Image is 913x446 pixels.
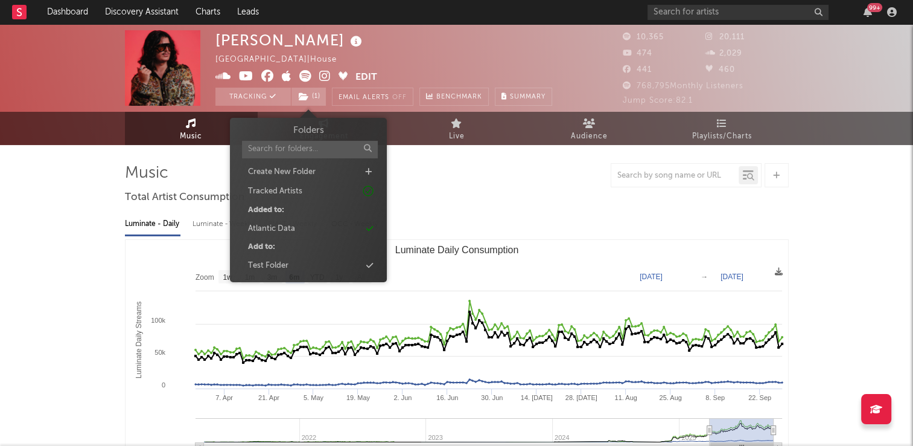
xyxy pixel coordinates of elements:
[223,273,232,282] text: 1w
[705,394,725,401] text: 8. Sep
[346,394,370,401] text: 19. May
[623,66,652,74] span: 441
[705,66,735,74] span: 460
[196,273,214,282] text: Zoom
[510,94,546,100] span: Summary
[248,223,295,235] div: Atlantic Data
[180,129,202,144] span: Music
[332,88,413,106] button: Email AlertsOff
[125,214,180,234] div: Luminate - Daily
[154,349,165,356] text: 50k
[161,381,165,389] text: 0
[248,260,288,272] div: Test Folder
[721,273,743,281] text: [DATE]
[258,112,390,145] a: Engagement
[215,88,291,106] button: Tracking
[481,394,503,401] text: 30. Jun
[151,317,165,324] text: 100k
[390,112,523,145] a: Live
[393,394,412,401] text: 2. Jun
[436,90,482,105] span: Benchmark
[291,88,326,106] span: ( 1 )
[565,394,597,401] text: 28. [DATE]
[291,88,326,106] button: (1)
[623,50,652,57] span: 474
[436,394,458,401] text: 16. Jun
[656,112,789,145] a: Playlists/Charts
[705,50,742,57] span: 2,029
[611,171,739,181] input: Search by song name or URL
[523,112,656,145] a: Audience
[571,129,608,144] span: Audience
[248,166,316,178] div: Create New Folder
[614,394,637,401] text: 11. Aug
[215,30,365,50] div: [PERSON_NAME]
[623,97,693,105] span: Jump Score: 82.1
[419,88,489,106] a: Benchmark
[303,394,323,401] text: 5. May
[125,190,244,205] span: Total Artist Consumption
[864,7,872,17] button: 99+
[623,82,743,90] span: 768,795 Monthly Listeners
[392,94,407,101] em: Off
[449,129,465,144] span: Live
[248,241,275,253] div: Add to:
[701,273,708,281] text: →
[248,186,302,198] div: Tracked Artists
[705,33,745,41] span: 20,111
[248,204,284,216] div: Added to:
[692,129,752,144] span: Playlists/Charts
[355,70,377,85] button: Edit
[192,214,256,234] div: Luminate - Weekly
[659,394,681,401] text: 25. Aug
[215,394,233,401] text: 7. Apr
[520,394,552,401] text: 14. [DATE]
[258,394,279,401] text: 21. Apr
[623,33,664,41] span: 10,365
[867,3,882,12] div: 99 +
[134,302,142,378] text: Luminate Daily Streams
[495,88,552,106] button: Summary
[647,5,829,20] input: Search for artists
[395,245,518,255] text: Luminate Daily Consumption
[640,273,663,281] text: [DATE]
[125,112,258,145] a: Music
[242,141,378,158] input: Search for folders...
[293,124,324,138] h3: Folders
[215,53,351,67] div: [GEOGRAPHIC_DATA] | House
[748,394,771,401] text: 22. Sep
